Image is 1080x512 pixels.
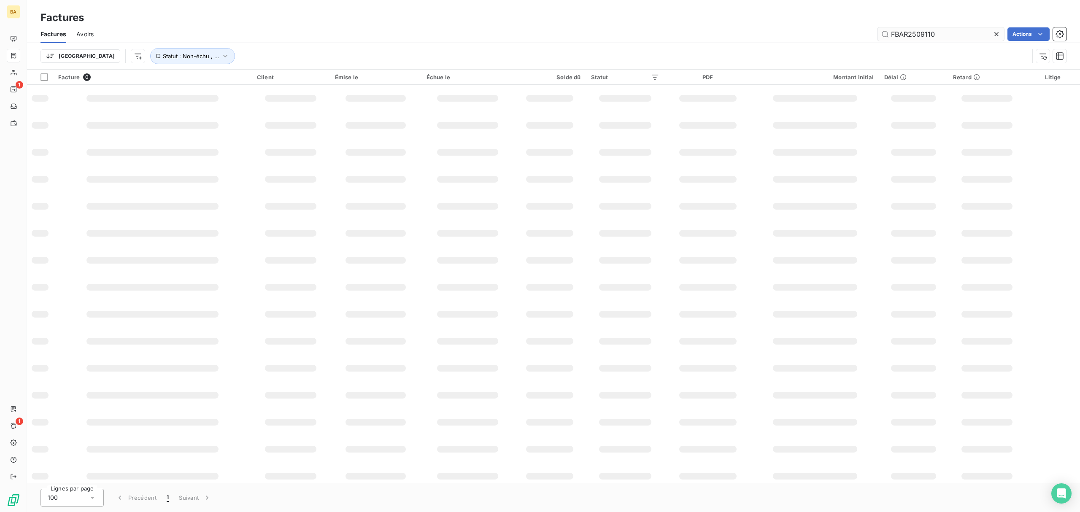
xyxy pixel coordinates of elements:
[174,489,216,507] button: Suivant
[48,493,58,502] span: 100
[111,489,162,507] button: Précédent
[16,418,23,425] span: 1
[427,74,509,81] div: Échue le
[76,30,94,38] span: Avoirs
[670,74,746,81] div: PDF
[877,27,1004,41] input: Rechercher
[519,74,581,81] div: Solde dû
[16,81,23,89] span: 1
[40,30,66,38] span: Factures
[167,493,169,502] span: 1
[58,74,80,81] span: Facture
[7,5,20,19] div: BA
[1007,27,1050,41] button: Actions
[953,74,1021,81] div: Retard
[1031,74,1075,81] div: Litige
[83,73,91,81] span: 0
[756,74,874,81] div: Montant initial
[884,74,943,81] div: Délai
[150,48,235,64] button: Statut : Non-échu , ...
[257,74,325,81] div: Client
[163,53,219,59] span: Statut : Non-échu , ...
[40,10,84,25] h3: Factures
[7,493,20,507] img: Logo LeanPay
[335,74,416,81] div: Émise le
[591,74,660,81] div: Statut
[1051,483,1072,504] div: Open Intercom Messenger
[162,489,174,507] button: 1
[40,49,120,63] button: [GEOGRAPHIC_DATA]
